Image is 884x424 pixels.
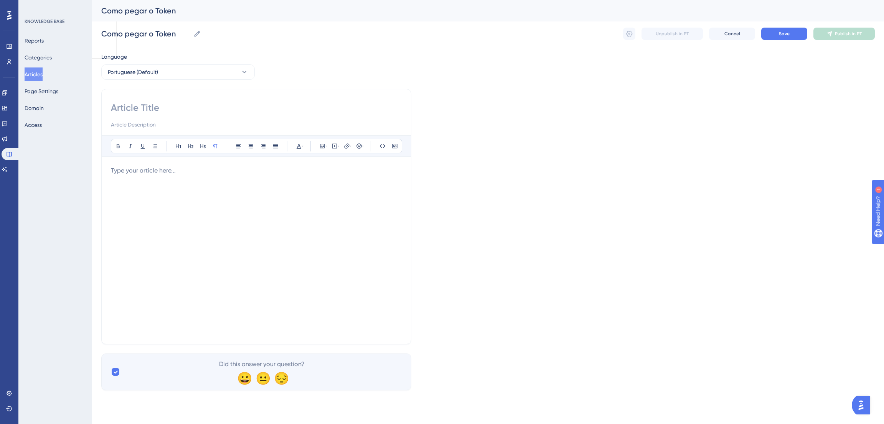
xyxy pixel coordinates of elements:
div: 1 [53,4,56,10]
button: Access [25,118,42,132]
div: KNOWLEDGE BASE [25,18,64,25]
span: Save [779,31,790,37]
input: Article Name [101,28,190,39]
span: Language [101,52,127,61]
button: Reports [25,34,44,48]
button: Categories [25,51,52,64]
div: Como pegar o Token [101,5,856,16]
span: Portuguese (Default) [108,67,158,77]
span: Cancel [724,31,740,37]
span: Unpublish in PT [656,31,689,37]
button: Domain [25,101,44,115]
button: Publish in PT [813,28,875,40]
button: Unpublish in PT [642,28,703,40]
span: Need Help? [18,2,48,11]
span: Publish in PT [835,31,862,37]
div: 😐 [256,372,268,384]
input: Article Description [111,120,402,129]
button: Page Settings [25,84,58,98]
span: Did this answer your question? [219,360,305,369]
button: Cancel [709,28,755,40]
button: Portuguese (Default) [101,64,255,80]
div: 😔 [274,372,286,384]
button: Save [761,28,807,40]
input: Article Title [111,102,402,114]
button: Articles [25,67,43,81]
div: 😀 [237,372,249,384]
iframe: UserGuiding AI Assistant Launcher [852,394,875,417]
